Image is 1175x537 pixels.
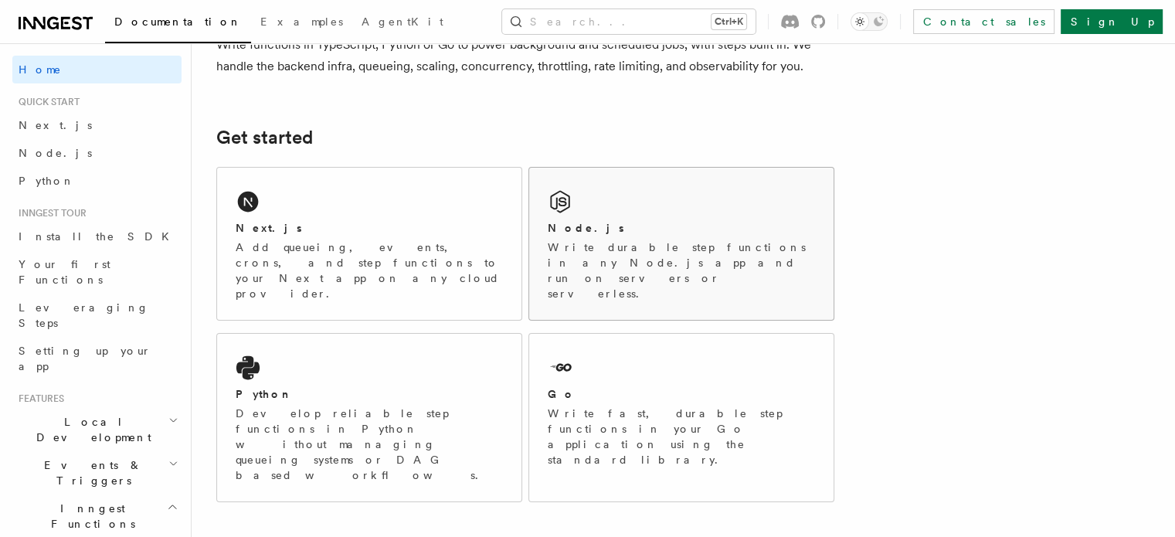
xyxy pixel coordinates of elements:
span: Next.js [19,119,92,131]
h2: Next.js [236,220,302,236]
a: Your first Functions [12,250,182,294]
a: Next.jsAdd queueing, events, crons, and step functions to your Next app on any cloud provider. [216,167,522,321]
span: Node.js [19,147,92,159]
a: Node.jsWrite durable step functions in any Node.js app and run on servers or serverless. [528,167,834,321]
span: Examples [260,15,343,28]
span: AgentKit [362,15,443,28]
a: Install the SDK [12,223,182,250]
p: Add queueing, events, crons, and step functions to your Next app on any cloud provider. [236,240,503,301]
span: Features [12,393,64,405]
a: Sign Up [1061,9,1163,34]
span: Inngest Functions [12,501,167,532]
a: Documentation [105,5,251,43]
a: Setting up your app [12,337,182,380]
p: Write functions in TypeScript, Python or Go to power background and scheduled jobs, with steps bu... [216,34,834,77]
h2: Go [548,386,576,402]
h2: Python [236,386,293,402]
button: Toggle dark mode [851,12,888,31]
a: Node.js [12,139,182,167]
button: Search...Ctrl+K [502,9,756,34]
span: Setting up your app [19,345,151,372]
span: Your first Functions [19,258,110,286]
p: Write fast, durable step functions in your Go application using the standard library. [548,406,815,467]
span: Documentation [114,15,242,28]
span: Local Development [12,414,168,445]
a: GoWrite fast, durable step functions in your Go application using the standard library. [528,333,834,502]
span: Quick start [12,96,80,108]
a: Leveraging Steps [12,294,182,337]
h2: Node.js [548,220,624,236]
kbd: Ctrl+K [711,14,746,29]
button: Local Development [12,408,182,451]
span: Install the SDK [19,230,178,243]
button: Events & Triggers [12,451,182,495]
a: Examples [251,5,352,42]
span: Leveraging Steps [19,301,149,329]
a: Python [12,167,182,195]
a: Next.js [12,111,182,139]
span: Home [19,62,62,77]
span: Events & Triggers [12,457,168,488]
a: Contact sales [913,9,1054,34]
span: Inngest tour [12,207,87,219]
p: Write durable step functions in any Node.js app and run on servers or serverless. [548,240,815,301]
span: Python [19,175,75,187]
a: PythonDevelop reliable step functions in Python without managing queueing systems or DAG based wo... [216,333,522,502]
a: Home [12,56,182,83]
a: Get started [216,127,313,148]
p: Develop reliable step functions in Python without managing queueing systems or DAG based workflows. [236,406,503,483]
a: AgentKit [352,5,453,42]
